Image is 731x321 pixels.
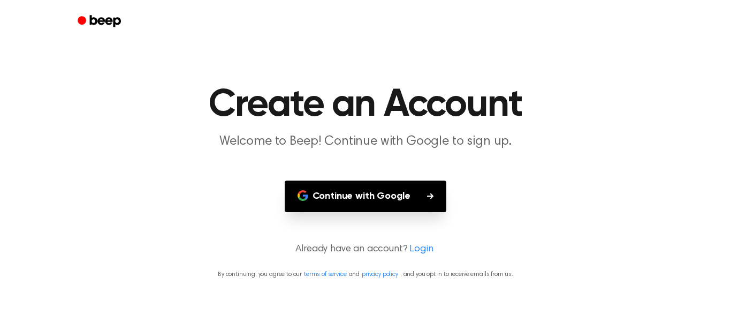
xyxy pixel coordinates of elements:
[160,133,571,151] p: Welcome to Beep! Continue with Google to sign up.
[70,11,131,32] a: Beep
[13,242,718,257] p: Already have an account?
[92,86,639,124] h1: Create an Account
[409,242,433,257] a: Login
[362,271,398,278] a: privacy policy
[13,270,718,279] p: By continuing, you agree to our and , and you opt in to receive emails from us.
[304,271,346,278] a: terms of service
[285,181,447,212] button: Continue with Google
